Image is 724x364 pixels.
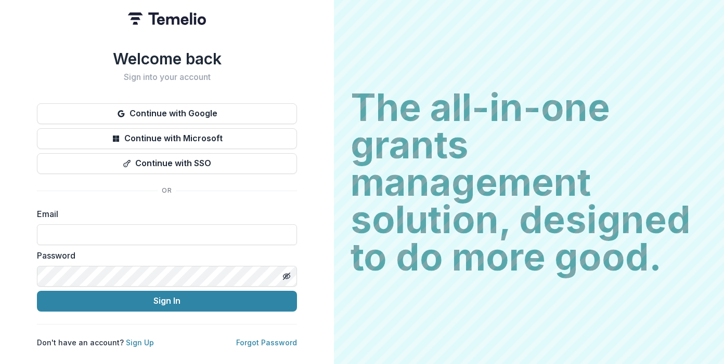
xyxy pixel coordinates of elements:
label: Password [37,249,291,262]
img: Temelio [128,12,206,25]
p: Don't have an account? [37,337,154,348]
a: Forgot Password [236,338,297,347]
h2: Sign into your account [37,72,297,82]
label: Email [37,208,291,220]
h1: Welcome back [37,49,297,68]
a: Sign Up [126,338,154,347]
button: Sign In [37,291,297,312]
button: Continue with SSO [37,153,297,174]
button: Continue with Microsoft [37,128,297,149]
button: Toggle password visibility [278,268,295,285]
button: Continue with Google [37,103,297,124]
